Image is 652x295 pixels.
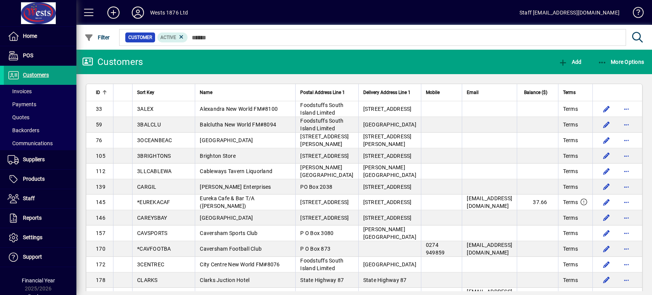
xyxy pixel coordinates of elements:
a: Invoices [4,85,76,98]
div: Customers [82,56,143,68]
span: Terms [563,121,578,128]
div: Wests 1876 Ltd [150,6,188,19]
span: Backorders [8,127,39,133]
span: 145 [96,199,105,205]
span: Foodstuffs South Island Limited [300,258,343,271]
span: 178 [96,277,105,283]
span: 139 [96,184,105,190]
span: [STREET_ADDRESS] [363,153,412,159]
div: Staff [EMAIL_ADDRESS][DOMAIN_NAME] [519,6,620,19]
button: More options [620,274,633,286]
a: POS [4,46,76,65]
span: [STREET_ADDRESS] [363,215,412,221]
button: More options [620,103,633,115]
button: More options [620,181,633,193]
span: Quotes [8,114,29,120]
button: Edit [600,212,613,224]
span: Reports [23,215,42,221]
button: More options [620,150,633,162]
span: 3CENTREC [137,261,164,267]
button: Edit [600,103,613,115]
span: [GEOGRAPHIC_DATA] [200,215,253,221]
span: Terms [563,152,578,160]
span: Terms [563,105,578,113]
span: Add [558,59,581,65]
span: Terms [563,276,578,284]
button: Filter [83,31,112,44]
span: Active [160,35,176,40]
button: More Options [596,55,646,69]
a: Reports [4,209,76,228]
span: Clarks Juction Hotel [200,277,249,283]
a: Home [4,27,76,46]
span: Terms [563,245,578,253]
span: State Highway 87 [300,277,344,283]
button: More options [620,227,633,239]
td: 37.66 [517,195,558,210]
a: Staff [4,189,76,208]
a: Products [4,170,76,189]
div: Name [200,88,291,97]
span: Customer [128,34,152,41]
button: Add [557,55,583,69]
span: Terms [563,261,578,268]
span: More Options [598,59,644,65]
button: Edit [600,134,613,146]
span: Terms [563,214,578,222]
span: Suppliers [23,156,45,162]
a: Support [4,248,76,267]
span: 59 [96,122,102,128]
span: 170 [96,246,105,252]
a: Settings [4,228,76,247]
div: Balance ($) [522,88,554,97]
span: Postal Address Line 1 [300,88,345,97]
span: Alexandra New World FM#8100 [200,106,278,112]
span: 0274 949859 [426,242,445,256]
span: [GEOGRAPHIC_DATA] [363,261,416,267]
span: P O Box 3080 [300,230,333,236]
span: 105 [96,153,105,159]
button: Edit [600,243,613,255]
button: More options [620,243,633,255]
span: [PERSON_NAME][GEOGRAPHIC_DATA] [363,164,416,178]
span: CAVSPORTS [137,230,167,236]
button: Add [101,6,126,19]
button: More options [620,212,633,224]
button: More options [620,196,633,208]
span: Home [23,33,37,39]
span: Support [23,254,42,260]
span: CLARKS [137,277,158,283]
span: Email [467,88,479,97]
span: Terms [563,198,578,206]
button: More options [620,118,633,131]
span: 3BRIGHTONS [137,153,171,159]
span: Terms [563,229,578,237]
button: Edit [600,196,613,208]
span: Terms [563,136,578,144]
button: Edit [600,118,613,131]
span: 157 [96,230,105,236]
a: Knowledge Base [627,2,642,26]
button: More options [620,165,633,177]
span: 3LLCABLEWA [137,168,172,174]
span: 3BALCLU [137,122,161,128]
span: Terms [563,88,576,97]
span: Name [200,88,212,97]
button: Edit [600,181,613,193]
span: Financial Year [22,277,55,284]
a: Communications [4,137,76,150]
span: Products [23,176,45,182]
span: 33 [96,106,102,112]
span: PO Box 2038 [300,184,332,190]
span: CARGIL [137,184,157,190]
span: Mobile [426,88,440,97]
span: Balance ($) [524,88,547,97]
button: More options [620,258,633,271]
span: Communications [8,140,53,146]
span: Caversham Football Club [200,246,262,252]
span: Terms [563,183,578,191]
span: Terms [563,167,578,175]
span: [STREET_ADDRESS] [363,106,412,112]
span: [STREET_ADDRESS][PERSON_NAME] [363,133,412,147]
a: Backorders [4,124,76,137]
